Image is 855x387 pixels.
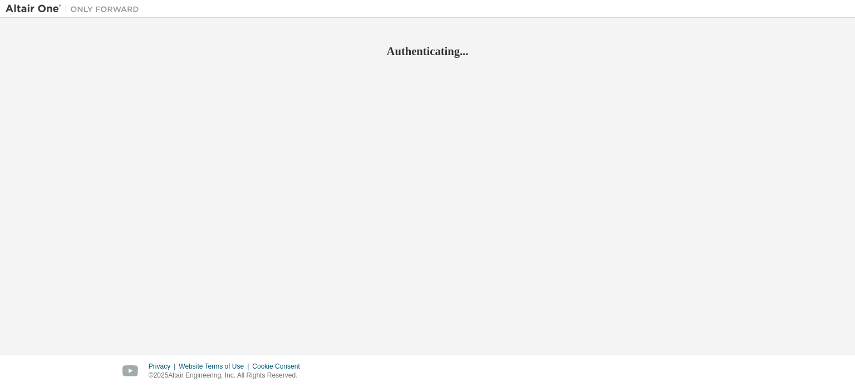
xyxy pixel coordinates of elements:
[179,362,252,371] div: Website Terms of Use
[6,3,145,14] img: Altair One
[149,362,179,371] div: Privacy
[149,371,307,380] p: © 2025 Altair Engineering, Inc. All Rights Reserved.
[122,365,139,377] img: youtube.svg
[6,44,849,58] h2: Authenticating...
[252,362,306,371] div: Cookie Consent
